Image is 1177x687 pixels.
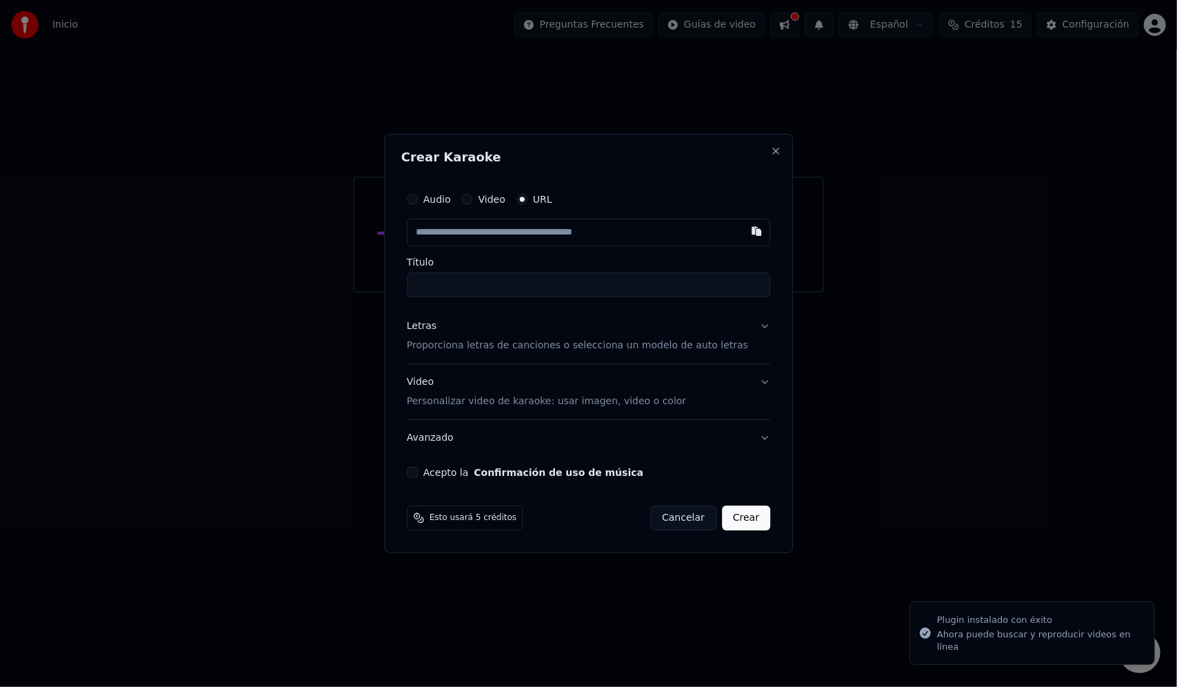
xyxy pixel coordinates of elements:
p: Proporciona letras de canciones o selecciona un modelo de auto letras [407,339,748,352]
label: Título [407,257,770,267]
button: Cancelar [650,506,716,530]
button: Avanzado [407,420,770,456]
p: Personalizar video de karaoke: usar imagen, video o color [407,395,686,408]
button: LetrasProporciona letras de canciones o selecciona un modelo de auto letras [407,308,770,364]
h2: Crear Karaoke [401,151,776,163]
label: Acepto la [423,468,643,477]
label: Audio [423,195,451,204]
button: Crear [722,506,770,530]
label: URL [533,195,552,204]
button: Acepto la [474,468,643,477]
div: Letras [407,319,436,333]
button: VideoPersonalizar video de karaoke: usar imagen, video o color [407,364,770,419]
div: Video [407,375,686,408]
span: Esto usará 5 créditos [430,512,516,524]
label: Video [479,195,505,204]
